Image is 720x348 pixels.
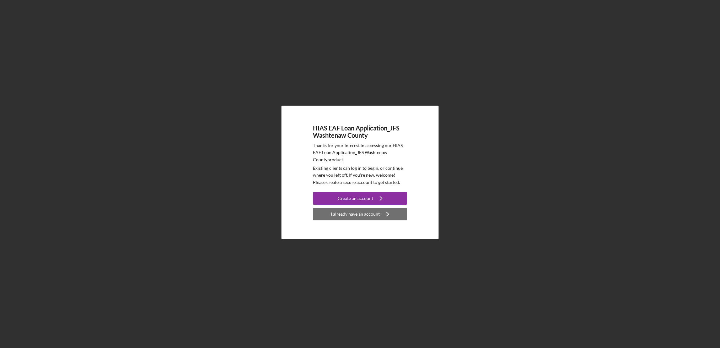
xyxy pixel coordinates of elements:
button: Create an account [313,192,407,205]
a: Create an account [313,192,407,206]
h4: HIAS EAF Loan Application_JFS Washtenaw County [313,124,407,139]
div: Create an account [338,192,373,205]
p: Existing clients can log in to begin, or continue where you left off. If you're new, welcome! Ple... [313,165,407,186]
button: I already have an account [313,208,407,220]
div: I already have an account [331,208,380,220]
p: Thanks for your interest in accessing our HIAS EAF Loan Application_JFS Washtenaw County product. [313,142,407,163]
